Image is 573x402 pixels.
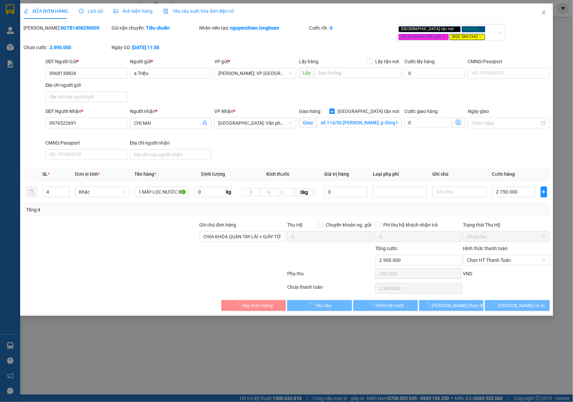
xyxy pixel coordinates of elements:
[317,117,402,128] input: Giao tận nơi
[24,44,110,51] div: Chưa cước :
[485,300,549,311] button: [PERSON_NAME] và In
[472,119,540,127] input: Ngày giao
[294,188,314,196] span: 0kg
[114,9,118,13] span: picture
[278,188,294,196] input: C
[463,271,472,276] span: VND
[299,59,318,64] span: Lấy hàng
[199,231,286,242] input: Ghi chú đơn hàng
[163,9,169,14] img: icon
[111,24,198,32] div: Gói vận chuyển:
[299,68,314,78] span: Lấy
[24,8,68,14] span: SỬA ĐƠN HÀNG
[541,187,547,197] button: plus
[455,27,458,31] span: close
[242,302,273,309] span: Hủy Đơn Hàng
[468,58,550,65] div: CMND/Passport
[79,9,84,13] span: clock-circle
[456,120,461,125] span: dollar-circle
[287,222,303,228] span: Thu Hộ
[430,168,489,181] th: Ghi chú
[463,246,508,251] label: Hình thức thanh toán
[534,3,553,22] button: Close
[218,68,292,78] span: Hồ Chí Minh: VP Quận Tân Bình
[330,25,333,31] b: 0
[315,302,332,309] span: Yêu cầu
[50,45,71,50] b: 2.900.000
[425,303,432,308] span: loading
[450,34,485,40] span: ĐỌC GHI CHÚ
[221,300,286,311] button: Hủy Đơn Hàng
[75,171,100,177] span: Đơn vị tính
[260,188,278,196] input: R
[202,120,208,126] span: user-add
[432,302,486,309] span: [PERSON_NAME] thay đổi
[309,24,396,32] div: Cước rồi :
[479,35,482,38] span: close
[314,68,402,78] input: Dọc đường
[45,139,127,147] div: CMND/Passport
[375,246,397,251] span: Tổng cước
[24,24,110,32] div: [PERSON_NAME]:
[335,108,402,115] span: [GEOGRAPHIC_DATA] tận nơi
[353,300,417,311] button: Thêm ĐH mới
[367,303,375,308] span: loading
[498,302,545,309] span: [PERSON_NAME] và In
[492,171,515,177] span: Cước hàng
[308,303,315,308] span: loading
[324,171,349,177] span: Giá trị hàng
[479,27,483,31] span: close
[242,188,260,196] input: D
[467,255,545,265] span: Chọn HT Thanh Toán
[287,300,352,311] button: Yêu cầu
[372,58,402,65] span: Lấy tận nơi
[230,25,279,31] b: nguyenchien.longhoan
[111,44,198,51] div: Ngày GD:
[323,221,374,229] span: Chuyển khoản ng. gửi
[286,283,374,295] div: Chưa thanh toán
[468,109,489,114] label: Ngày giao
[286,270,374,282] div: Phụ thu
[45,91,127,102] input: Địa chỉ của người gửi
[199,24,308,32] div: Nhân viên tạo:
[26,206,221,213] div: Tổng: 4
[134,171,156,177] span: Tên hàng
[218,118,292,128] span: Hải Phòng: Văn phòng Bến xe Thượng Lý
[299,109,320,114] span: Giao hàng
[214,109,233,114] span: VP Nhận
[419,300,484,311] button: [PERSON_NAME] thay đổi
[541,10,546,15] span: close
[130,108,212,115] div: Người nhận
[114,8,152,14] span: Ảnh kiện hàng
[299,117,317,128] span: Giao
[404,117,452,128] input: Cước giao hàng
[463,221,549,229] div: Trạng thái Thu Hộ
[79,187,125,197] span: Khác
[163,8,234,14] span: Yêu cầu xuất hóa đơn điện tử
[541,189,547,195] span: plus
[370,168,430,181] th: Loại phụ phí
[130,58,212,65] div: Người gửi
[443,35,446,38] span: close
[404,68,465,79] input: Cước lấy hàng
[399,26,461,32] span: [GEOGRAPHIC_DATA] tận nơi
[130,139,212,147] div: Địa chỉ người nhận
[45,81,127,89] div: Địa chỉ người gửi
[462,26,485,32] span: Xe máy
[381,221,440,229] span: Phí thu hộ khách nhận trả
[375,302,403,309] span: Thêm ĐH mới
[45,58,127,65] div: SĐT Người Gửi
[467,232,545,242] span: Chưa thu
[132,45,159,50] b: [DATE] 11:58
[266,171,290,177] span: Kích thước
[130,149,212,160] input: Địa chỉ của người nhận
[45,108,127,115] div: SĐT Người Nhận
[42,171,48,177] span: SL
[399,34,449,40] span: Đã gọi khách (VP gửi)
[134,187,188,197] input: VD: Bàn, Ghế
[79,8,103,14] span: Lịch sử
[201,171,225,177] span: Định lượng
[234,303,242,308] span: loading
[60,25,99,31] b: SGTB1408250005
[225,187,232,197] span: kg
